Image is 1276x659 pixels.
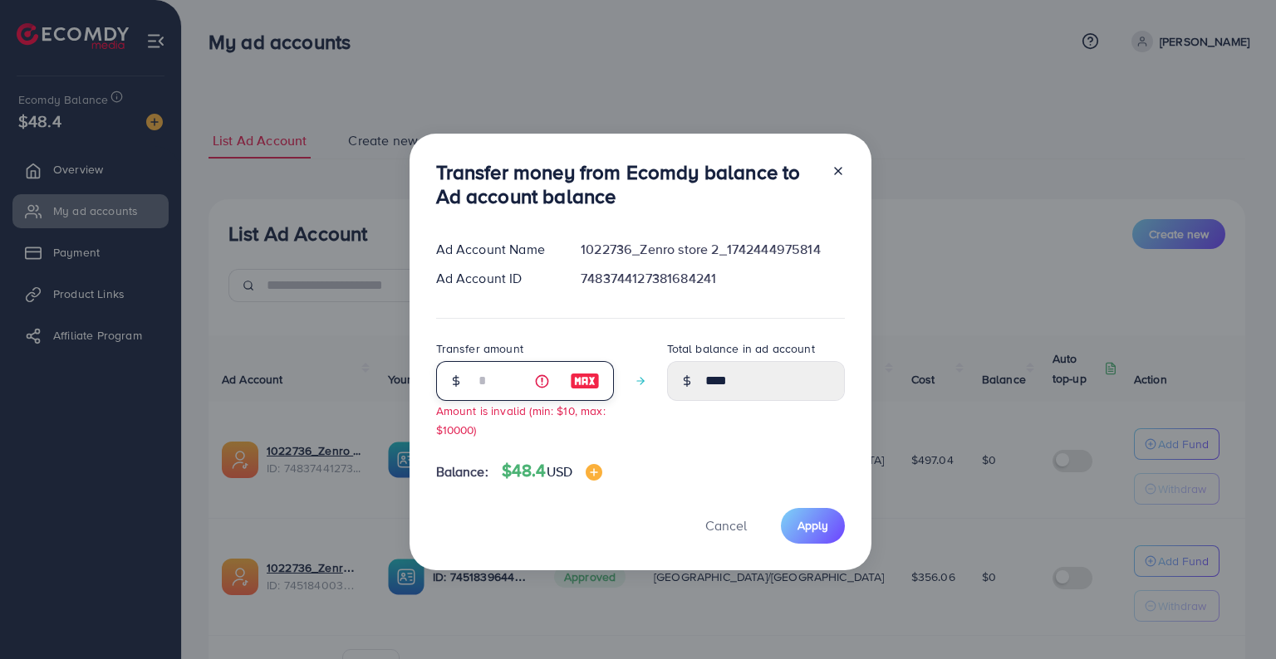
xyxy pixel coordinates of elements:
h3: Transfer money from Ecomdy balance to Ad account balance [436,160,818,208]
img: image [570,371,600,391]
img: image [586,464,602,481]
label: Total balance in ad account [667,340,815,357]
button: Apply [781,508,845,544]
h4: $48.4 [502,461,602,481]
span: Cancel [705,516,747,535]
div: 1022736_Zenro store 2_1742444975814 [567,240,857,259]
div: Ad Account ID [423,269,568,288]
label: Transfer amount [436,340,523,357]
div: Ad Account Name [423,240,568,259]
span: Apply [797,517,828,534]
button: Cancel [685,508,768,544]
small: Amount is invalid (min: $10, max: $10000) [436,403,606,437]
span: USD [547,462,572,481]
span: Balance: [436,462,488,481]
iframe: Chat [1205,584,1264,647]
div: 7483744127381684241 [567,269,857,288]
